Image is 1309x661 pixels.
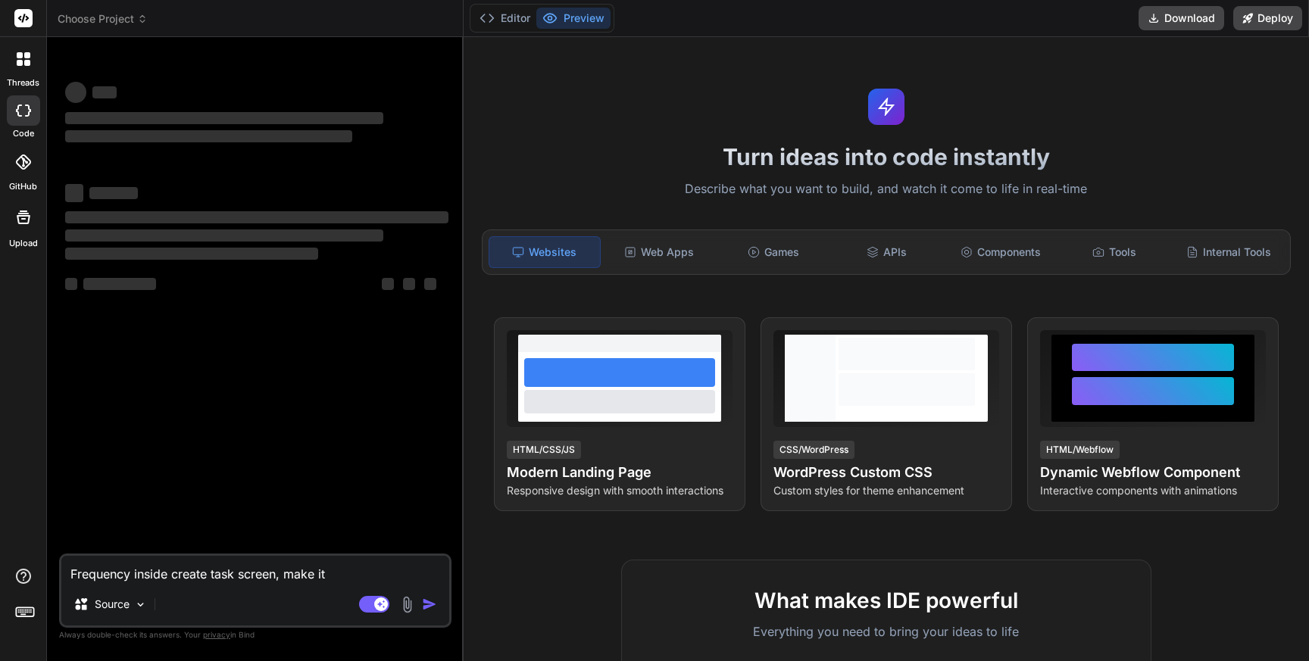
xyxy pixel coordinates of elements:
[507,483,733,498] p: Responsive design with smooth interactions
[65,112,383,124] span: ‌
[61,556,449,583] textarea: Frequency inside create task screen, make it
[13,127,34,140] label: code
[646,622,1126,641] p: Everything you need to bring your ideas to life
[1040,441,1120,459] div: HTML/Webflow
[403,278,415,290] span: ‌
[7,76,39,89] label: threads
[1139,6,1224,30] button: Download
[473,8,536,29] button: Editor
[382,278,394,290] span: ‌
[65,184,83,202] span: ‌
[203,630,230,639] span: privacy
[507,441,581,459] div: HTML/CSS/JS
[65,248,318,260] span: ‌
[424,278,436,290] span: ‌
[95,597,130,612] p: Source
[832,236,942,268] div: APIs
[1059,236,1170,268] div: Tools
[65,82,86,103] span: ‌
[646,585,1126,616] h2: What makes IDE powerful
[773,441,854,459] div: CSS/WordPress
[717,236,828,268] div: Games
[59,628,451,642] p: Always double-check its answers. Your in Bind
[9,237,38,250] label: Upload
[92,86,117,98] span: ‌
[1040,462,1266,483] h4: Dynamic Webflow Component
[58,11,148,27] span: Choose Project
[83,278,156,290] span: ‌
[489,236,601,268] div: Websites
[65,229,383,242] span: ‌
[945,236,1056,268] div: Components
[89,187,138,199] span: ‌
[473,179,1300,199] p: Describe what you want to build, and watch it come to life in real-time
[604,236,714,268] div: Web Apps
[507,462,733,483] h4: Modern Landing Page
[773,462,999,483] h4: WordPress Custom CSS
[398,596,416,613] img: attachment
[1040,483,1266,498] p: Interactive components with animations
[134,598,147,611] img: Pick Models
[65,211,448,223] span: ‌
[9,180,37,193] label: GitHub
[422,597,437,612] img: icon
[1233,6,1302,30] button: Deploy
[65,278,77,290] span: ‌
[1173,236,1284,268] div: Internal Tools
[65,130,352,142] span: ‌
[473,143,1300,170] h1: Turn ideas into code instantly
[536,8,611,29] button: Preview
[773,483,999,498] p: Custom styles for theme enhancement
